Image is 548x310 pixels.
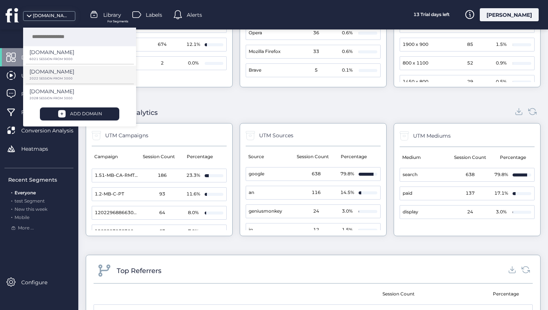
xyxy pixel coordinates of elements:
[29,68,74,76] p: [DOMAIN_NAME]
[15,198,45,204] span: test Segment
[403,41,428,48] span: 1900 x 900
[494,209,509,216] div: 3.0%
[21,145,59,153] span: Heatmaps
[447,147,494,168] mat-header-cell: Session Count
[107,19,128,24] span: For Segments
[146,11,162,19] span: Labels
[467,60,473,67] span: 52
[340,48,355,55] div: 0.6%
[8,176,73,184] div: Recent Segments
[186,228,201,235] div: 7.9%
[313,48,319,55] span: 33
[249,189,254,196] span: an
[249,48,281,55] span: Mozilla Firefox
[249,208,282,215] span: geniusmonkey
[494,147,535,168] mat-header-cell: Percentage
[340,189,355,196] div: 14.5%
[403,190,412,197] span: paid
[315,67,318,74] span: 5
[467,78,473,85] span: 29
[186,60,201,67] div: 0.0%
[29,48,74,56] p: [DOMAIN_NAME]
[246,146,291,167] mat-header-cell: Source
[494,41,509,48] div: 1.5%
[29,97,125,100] p: 2028 SESSION FROM 3000
[158,41,167,48] span: 674
[29,87,74,95] p: [DOMAIN_NAME]
[21,126,85,135] span: Conversion Analysis
[159,228,165,235] span: 63
[15,215,29,220] span: Mobile
[11,205,12,212] span: .
[95,228,139,235] span: 120229395830080489
[21,278,59,286] span: Configure
[249,29,262,37] span: Opera
[494,60,509,67] div: 0.9%
[29,57,125,61] p: 6021 SESSION FROM 9000
[159,209,165,216] span: 64
[494,171,509,178] div: 79.8%
[33,12,70,19] div: [DOMAIN_NAME]
[92,146,137,167] mat-header-cell: Campaign
[334,146,375,167] mat-header-cell: Percentage
[158,172,167,179] span: 186
[340,170,355,178] div: 79.8%
[161,60,164,67] span: 2
[186,172,201,179] div: 23.3%
[400,147,447,168] mat-header-cell: Medium
[11,197,12,204] span: .
[186,209,201,216] div: 8.0%
[313,226,319,234] span: 12
[494,78,509,85] div: 0.5%
[403,78,428,85] span: 1450 x 800
[15,190,36,195] span: Everyone
[249,67,261,74] span: Brave
[11,213,12,220] span: .
[340,67,355,74] div: 0.1%
[340,29,355,37] div: 0.6%
[480,8,539,21] div: [PERSON_NAME]
[466,190,475,197] span: 137
[18,225,34,232] span: More ...
[29,77,125,80] p: 2022 SESSION FROM 3000
[403,171,418,178] span: search
[103,11,121,19] span: Library
[105,131,148,140] div: UTM Campaigns
[311,284,486,304] mat-header-cell: Session Count
[249,170,264,178] span: google
[467,41,473,48] span: 85
[159,191,165,198] span: 93
[95,191,124,198] span: 1.2-MB-C-PT
[186,191,201,198] div: 11.6%
[187,11,202,19] span: Alerts
[340,208,355,215] div: 3.0%
[403,60,428,67] span: 800 x 1100
[11,188,12,195] span: .
[403,8,459,21] div: 13 Trial days left
[95,209,139,216] span: 120229688663080489
[259,131,293,140] div: UTM Sources
[180,146,221,167] mat-header-cell: Percentage
[313,29,319,37] span: 36
[340,226,355,234] div: 1.5%
[486,284,527,304] mat-header-cell: Percentage
[117,266,161,276] div: Top Referrers
[291,146,334,167] mat-header-cell: Session Count
[186,41,201,48] div: 12.1%
[249,226,253,234] span: ig
[137,146,180,167] mat-header-cell: Session Count
[413,132,451,140] div: UTM Mediums
[95,172,139,179] span: 1.51-MB-CA-RMT-PHR
[313,208,319,215] span: 24
[494,190,509,197] div: 17.1%
[15,206,47,212] span: New this week
[467,209,473,216] span: 24
[70,110,102,118] div: ADD DOMAIN
[312,189,321,196] span: 116
[312,170,321,178] span: 638
[466,171,475,178] span: 638
[403,209,418,216] span: display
